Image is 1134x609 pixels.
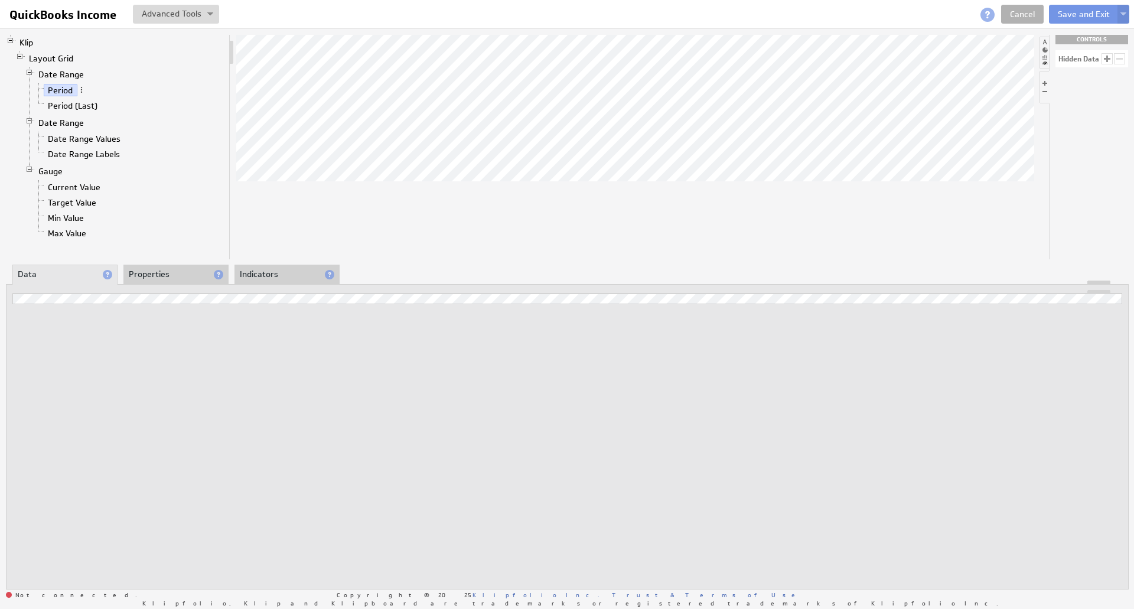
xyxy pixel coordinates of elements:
[234,265,340,285] li: Indicators
[612,591,803,599] a: Trust & Terms of Use
[44,181,105,193] a: Current Value
[44,197,101,209] a: Target Value
[1058,56,1099,63] div: Hidden Data
[44,100,102,112] a: Period (Last)
[207,12,213,17] img: button-savedrop.png
[1055,35,1128,44] div: CONTROLS
[44,84,77,96] a: Period
[1039,37,1049,69] li: Hide or show the component palette
[34,165,67,177] a: Gauge
[15,37,38,48] a: Klip
[337,592,599,598] span: Copyright © 2025
[5,5,126,25] input: QuickBooks Income
[44,227,91,239] a: Max Value
[34,117,89,129] a: Date Range
[142,600,998,606] span: Klipfolio, Klip and Klipboard are trademarks or registered trademarks of Klipfolio Inc.
[44,148,125,160] a: Date Range Labels
[123,265,229,285] li: Properties
[44,133,125,145] a: Date Range Values
[1039,71,1050,103] li: Hide or show the component controls palette
[25,53,78,64] a: Layout Grid
[44,212,89,224] a: Min Value
[1120,12,1126,17] img: button-savedrop.png
[6,592,137,599] span: Not connected.
[34,69,89,80] a: Date Range
[1049,5,1119,24] button: Save and Exit
[12,265,118,285] li: Data
[472,591,599,599] a: Klipfolio Inc.
[1001,5,1044,24] a: Cancel
[77,86,86,94] span: More actions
